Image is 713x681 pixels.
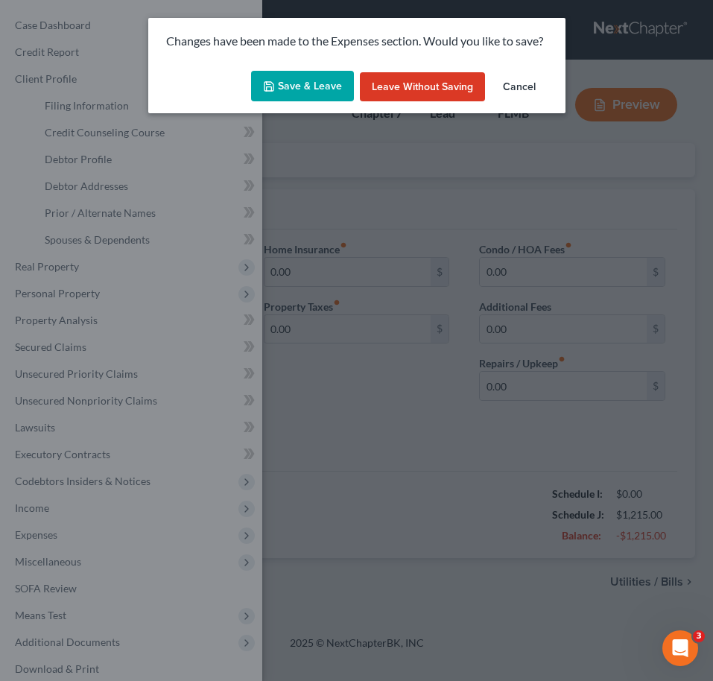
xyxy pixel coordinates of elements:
span: 3 [693,630,705,642]
button: Leave without Saving [360,72,485,102]
p: Changes have been made to the Expenses section. Would you like to save? [166,33,548,50]
iframe: Intercom live chat [662,630,698,666]
button: Save & Leave [251,71,354,102]
button: Cancel [491,72,548,102]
